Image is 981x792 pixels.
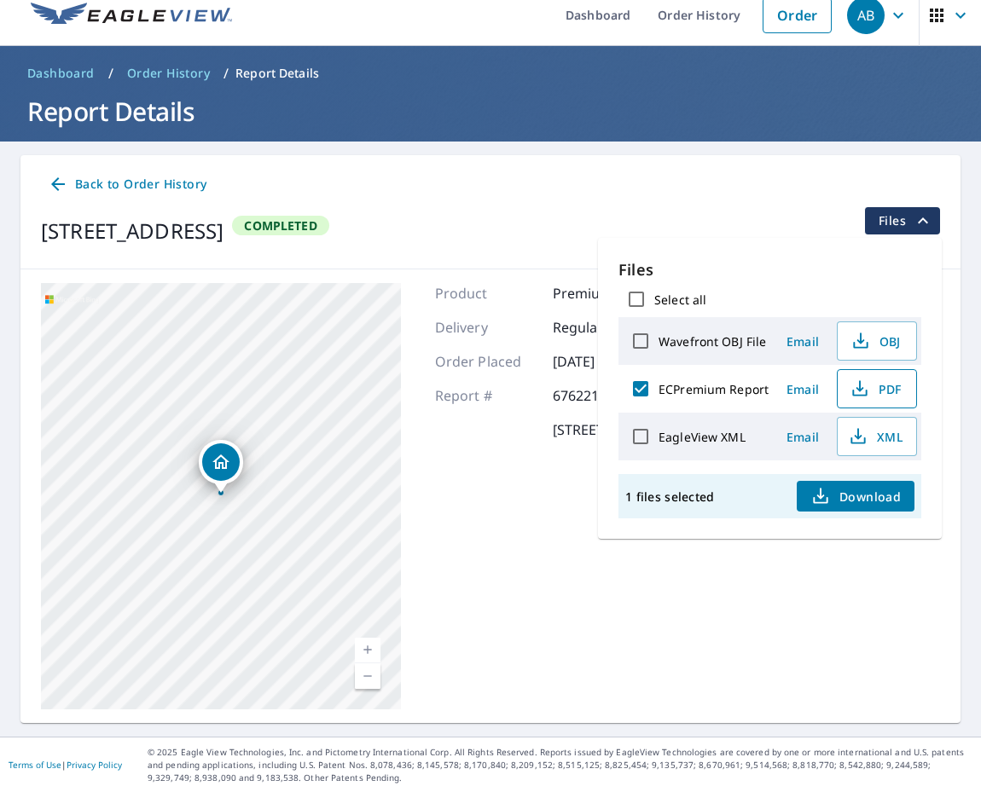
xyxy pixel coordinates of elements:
a: Terms of Use [9,759,61,771]
span: Completed [234,217,327,234]
span: XML [848,426,903,447]
label: Select all [654,292,706,308]
span: Download [810,486,901,506]
h1: Report Details [20,94,961,129]
p: Premium [553,283,655,304]
nav: breadcrumb [20,60,961,87]
span: PDF [848,379,903,399]
p: Report # [435,385,537,406]
button: filesDropdownBtn-67622174 [864,207,940,234]
button: Email [775,376,830,402]
p: 1 files selected [625,488,714,505]
span: Email [782,333,823,350]
span: Back to Order History [48,174,206,195]
span: Files [879,211,933,231]
p: | [9,760,122,770]
p: Product [435,283,537,304]
a: Dashboard [20,60,102,87]
span: Email [782,381,823,397]
button: PDF [837,369,917,408]
span: OBJ [848,331,903,351]
span: Email [782,429,823,445]
button: Download [797,481,914,512]
span: Dashboard [27,65,95,82]
button: Email [775,328,830,355]
p: Regular [553,317,655,338]
img: EV Logo [31,3,232,28]
div: Dropped pin, building 1, Residential property, 155 Long Neck Point Rd Darien, CT 06820 [199,440,243,493]
p: Report Details [235,65,319,82]
p: [DATE] [553,351,655,372]
p: © 2025 Eagle View Technologies, Inc. and Pictometry International Corp. All Rights Reserved. Repo... [148,746,972,784]
label: EagleView XML [659,429,746,445]
button: OBJ [837,321,917,361]
div: [STREET_ADDRESS] [41,216,223,246]
p: Order Placed [435,351,537,372]
a: Order History [120,60,217,87]
label: ECPremium Report [659,381,769,397]
li: / [223,63,229,84]
span: Order History [127,65,210,82]
p: Files [618,258,921,281]
label: Wavefront OBJ File [659,333,766,350]
p: Delivery [435,317,537,338]
a: Current Level 15, Zoom In [355,638,380,663]
p: [STREET_ADDRESS] [553,419,676,440]
button: XML [837,417,917,456]
a: Privacy Policy [67,759,122,771]
p: 67622174 [553,385,655,406]
a: Back to Order History [41,169,213,200]
button: Email [775,424,830,450]
a: Current Level 15, Zoom Out [355,663,380,689]
li: / [108,63,113,84]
